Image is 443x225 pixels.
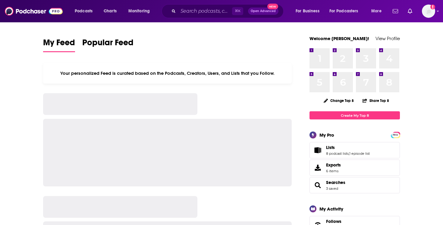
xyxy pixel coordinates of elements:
[312,163,324,172] span: Exports
[371,7,382,15] span: More
[251,10,276,13] span: Open Advanced
[71,6,100,16] button: open menu
[422,5,435,18] span: Logged in as SolComms
[75,7,93,15] span: Podcasts
[82,37,134,51] span: Popular Feed
[43,37,75,51] span: My Feed
[392,133,399,137] span: PRO
[375,36,400,41] a: View Profile
[296,7,319,15] span: For Business
[43,37,75,52] a: My Feed
[326,219,341,224] span: Follows
[104,7,117,15] span: Charts
[178,6,232,16] input: Search podcasts, credits, & more...
[312,146,324,154] a: Lists
[5,5,63,17] img: Podchaser - Follow, Share and Rate Podcasts
[430,5,435,9] svg: Add a profile image
[128,7,150,15] span: Monitoring
[325,6,367,16] button: open menu
[167,4,289,18] div: Search podcasts, credits, & more...
[326,151,349,156] a: 8 podcast lists
[43,63,292,84] div: Your personalized Feed is curated based on the Podcasts, Creators, Users, and Lists that you Follow.
[309,142,400,158] span: Lists
[309,160,400,176] a: Exports
[82,37,134,52] a: Popular Feed
[248,8,278,15] button: Open AdvancedNew
[392,132,399,137] a: PRO
[422,5,435,18] img: User Profile
[326,186,338,191] a: 3 saved
[309,177,400,193] span: Searches
[326,145,370,150] a: Lists
[320,97,357,104] button: Change Top 8
[100,6,120,16] a: Charts
[329,7,358,15] span: For Podcasters
[326,162,341,168] span: Exports
[312,181,324,189] a: Searches
[367,6,389,16] button: open menu
[291,6,327,16] button: open menu
[390,6,401,16] a: Show notifications dropdown
[267,4,278,9] span: New
[362,95,389,106] button: Share Top 8
[319,132,334,138] div: My Pro
[349,151,370,156] a: 1 episode list
[309,36,369,41] a: Welcome [PERSON_NAME]!
[309,111,400,119] a: Create My Top 8
[326,219,379,224] a: Follows
[326,180,345,185] a: Searches
[326,169,341,173] span: 6 items
[319,206,343,212] div: My Activity
[232,7,243,15] span: ⌘ K
[326,145,335,150] span: Lists
[422,5,435,18] button: Show profile menu
[124,6,158,16] button: open menu
[405,6,415,16] a: Show notifications dropdown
